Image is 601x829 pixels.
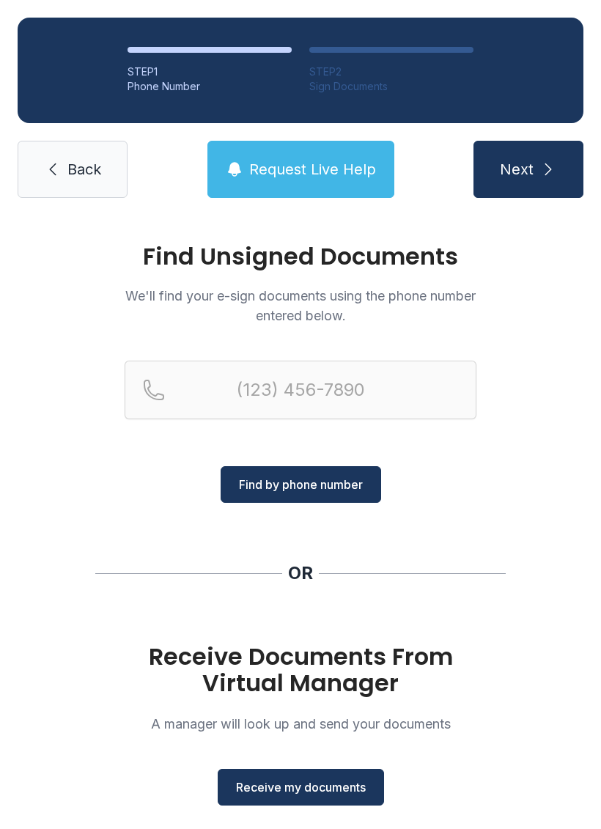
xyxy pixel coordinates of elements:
[249,159,376,180] span: Request Live Help
[239,476,363,493] span: Find by phone number
[500,159,534,180] span: Next
[125,286,476,325] p: We'll find your e-sign documents using the phone number entered below.
[128,65,292,79] div: STEP 1
[125,245,476,268] h1: Find Unsigned Documents
[67,159,101,180] span: Back
[309,79,473,94] div: Sign Documents
[125,714,476,734] p: A manager will look up and send your documents
[125,361,476,419] input: Reservation phone number
[236,778,366,796] span: Receive my documents
[125,644,476,696] h1: Receive Documents From Virtual Manager
[288,561,313,585] div: OR
[128,79,292,94] div: Phone Number
[309,65,473,79] div: STEP 2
